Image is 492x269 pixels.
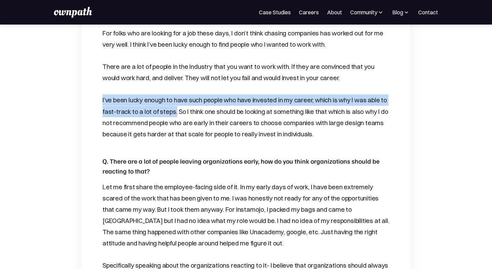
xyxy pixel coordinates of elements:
p: Let me first share the employee-facing side of it. In my early days of work, I have been extremel... [102,181,389,249]
div: Blog [392,8,410,16]
h5: Q. There are a lot of people leaving organizations early, how do you think organizations should b... [102,156,389,176]
a: Careers [299,8,319,16]
div: Blog [392,8,403,16]
a: Contact [418,8,438,16]
a: Case Studies [259,8,291,16]
div: Community [350,8,384,16]
p: There are a lot of people in the industry that you want to work with. If they are convinced that ... [102,61,389,84]
div: Community [350,8,377,16]
p: I’ve been lucky enough to have such people who have invested in my career, which is why I was abl... [102,94,389,140]
p: For folks who are looking for a job these days, I don’t think chasing companies has worked out fo... [102,28,389,50]
a: About [327,8,342,16]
